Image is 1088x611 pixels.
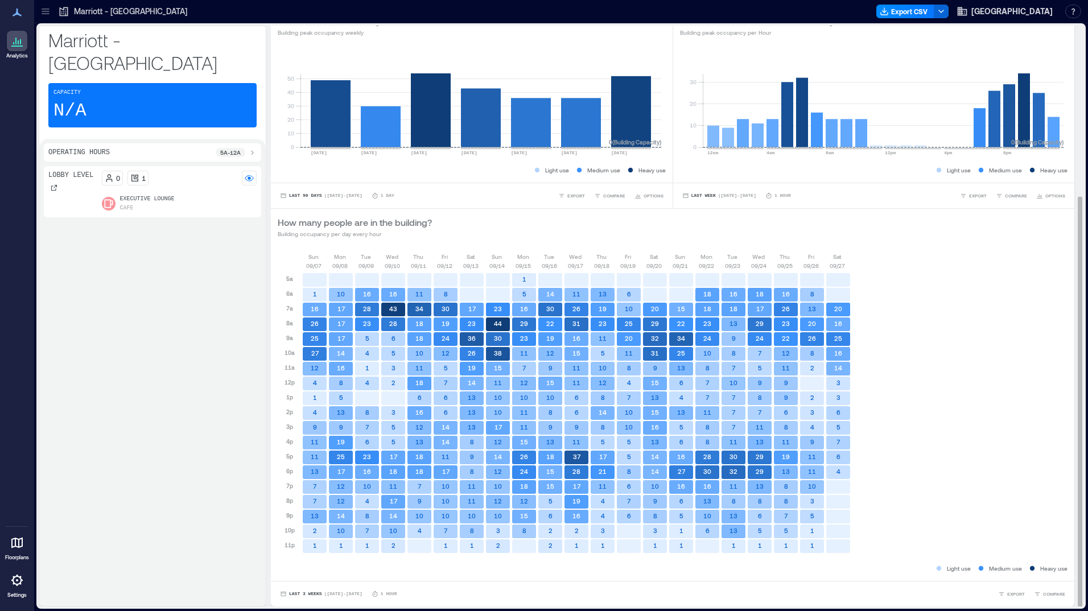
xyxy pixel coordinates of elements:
text: 10 [730,379,737,386]
text: 4 [365,379,369,386]
p: 0 [116,174,120,183]
text: 9 [732,335,736,342]
text: 7 [522,364,526,371]
tspan: 10 [287,130,294,137]
p: Executive Lounge [120,195,175,204]
text: 9 [758,379,762,386]
text: 23 [703,320,711,327]
p: Sun [492,252,502,261]
text: 12pm [885,150,896,155]
text: 20 [808,320,816,327]
text: 26 [782,305,790,312]
text: 18 [415,320,423,327]
text: 8 [758,394,762,401]
tspan: 20 [689,100,696,107]
text: 4 [313,408,317,416]
text: 12 [546,349,554,357]
button: EXPORT [996,588,1027,600]
text: 32 [651,335,659,342]
text: 13 [599,290,607,298]
p: Tue [727,252,737,261]
text: 5 [391,349,395,357]
p: 9a [286,333,293,342]
text: 11 [415,364,423,371]
text: 10 [337,290,345,298]
p: 5a - 12a [220,148,241,157]
text: 10 [415,349,423,357]
text: 29 [756,320,764,327]
text: 6 [444,408,448,416]
text: 18 [703,290,711,298]
p: Wed [569,252,582,261]
text: 16 [782,290,790,298]
text: 8pm [1003,150,1012,155]
text: 30 [546,305,554,312]
text: 15 [494,364,502,371]
p: Cafe [120,204,134,213]
text: 12 [782,349,790,357]
text: 16 [337,364,345,371]
text: 8 [732,349,736,357]
text: 25 [677,349,685,357]
text: 43 [389,305,397,312]
p: 10a [285,348,295,357]
p: 09/27 [830,261,845,270]
text: 3 [391,364,395,371]
text: 25 [834,335,842,342]
text: 9 [784,379,788,386]
text: 1 [313,290,317,298]
text: 4 [313,379,317,386]
text: 11 [520,349,528,357]
text: 2 [391,379,395,386]
tspan: 40 [287,89,294,96]
text: 10 [494,394,502,401]
button: COMPARE [1032,588,1068,600]
text: 16 [363,290,371,298]
p: 1 Day [381,192,394,199]
text: 6 [575,394,579,401]
text: 18 [703,305,711,312]
text: 8 [706,364,710,371]
p: 09/14 [489,261,505,270]
text: 1 [365,364,369,371]
text: 13 [730,320,737,327]
text: 7 [706,379,710,386]
text: 5 [522,290,526,298]
text: 26 [468,349,476,357]
text: 20 [834,305,842,312]
p: 09/15 [516,261,531,270]
text: 17 [337,335,345,342]
text: 9 [784,394,788,401]
text: 9 [653,364,657,371]
text: 18 [730,305,737,312]
p: Heavy use [1040,166,1068,175]
text: 31 [572,320,580,327]
span: COMPARE [1043,591,1065,597]
text: 14 [834,364,842,371]
a: Floorplans [2,529,32,564]
text: 5 [339,394,343,401]
text: 8 [810,349,814,357]
tspan: 30 [689,79,696,85]
text: 17 [468,305,476,312]
span: COMPARE [1005,192,1027,199]
button: [GEOGRAPHIC_DATA] [953,2,1056,20]
text: 23 [520,335,528,342]
text: 2 [810,364,814,371]
p: Marriott - [GEOGRAPHIC_DATA] [74,6,187,17]
text: 28 [389,320,397,327]
p: 09/07 [306,261,322,270]
p: Wed [386,252,398,261]
p: 09/26 [803,261,819,270]
text: 16 [311,305,319,312]
p: Marriott - [GEOGRAPHIC_DATA] [48,28,257,74]
text: 15 [677,305,685,312]
text: 22 [546,320,554,327]
p: 11a [285,363,295,372]
text: [DATE] [561,150,578,155]
text: 7 [732,394,736,401]
p: Fri [442,252,448,261]
p: Wed [752,252,765,261]
text: 26 [311,320,319,327]
text: 14 [337,349,345,357]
